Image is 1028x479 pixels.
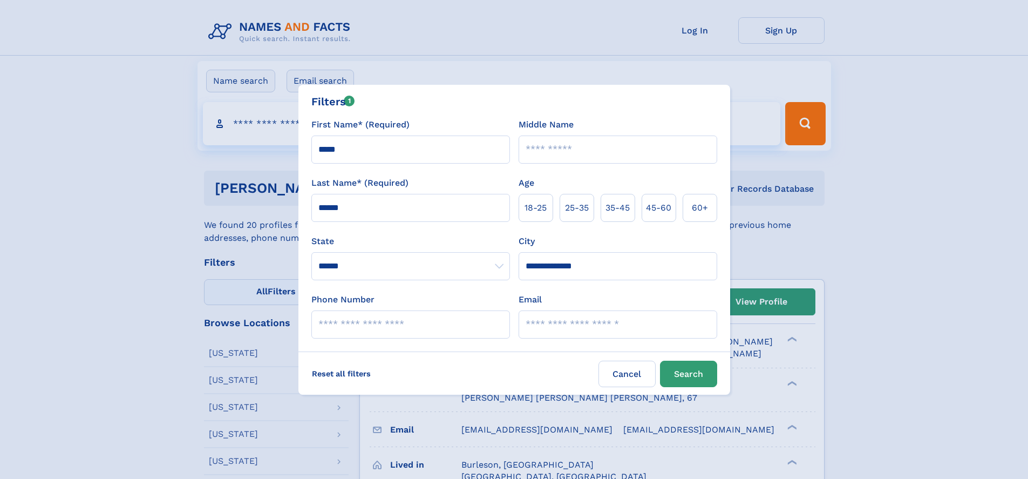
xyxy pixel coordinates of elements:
[519,118,574,131] label: Middle Name
[598,361,656,387] label: Cancel
[311,235,510,248] label: State
[311,177,409,190] label: Last Name* (Required)
[519,235,535,248] label: City
[565,201,589,214] span: 25‑35
[519,293,542,306] label: Email
[311,93,355,110] div: Filters
[646,201,671,214] span: 45‑60
[605,201,630,214] span: 35‑45
[305,361,378,387] label: Reset all filters
[660,361,717,387] button: Search
[311,293,375,306] label: Phone Number
[311,118,410,131] label: First Name* (Required)
[692,201,708,214] span: 60+
[519,177,534,190] label: Age
[525,201,547,214] span: 18‑25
